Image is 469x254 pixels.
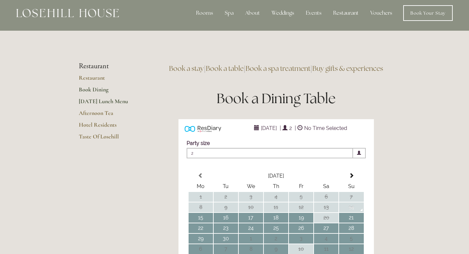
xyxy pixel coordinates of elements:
[288,123,293,133] span: 2
[289,182,313,191] th: Fr
[214,182,238,191] th: Tu
[79,86,141,98] a: Book Dining
[259,123,278,133] span: [DATE]
[240,7,265,20] div: About
[314,234,338,244] td: 4
[264,223,288,233] td: 25
[339,234,363,244] td: 5
[339,192,363,202] td: 7
[214,171,339,181] th: Select Month
[314,202,338,212] td: 13
[189,213,213,223] td: 15
[16,9,119,17] img: Losehill House
[79,133,141,145] a: Taste Of Losehill
[198,173,203,178] span: Previous Month
[264,192,288,202] td: 4
[314,244,338,254] td: 11
[403,5,453,21] a: Book Your Stay
[239,213,263,223] td: 17
[339,244,363,254] td: 12
[339,202,363,212] td: 14
[189,202,213,212] td: 8
[79,121,141,133] a: Hotel Residents
[79,74,141,86] a: Restaurant
[187,148,353,158] span: 2
[266,7,299,20] div: Weddings
[189,244,213,254] td: 6
[339,182,363,191] th: Su
[189,182,213,191] th: Mo
[264,213,288,223] td: 18
[289,223,313,233] td: 26
[289,244,313,254] td: 10
[189,223,213,233] td: 22
[280,125,281,131] span: |
[264,182,288,191] th: Th
[189,192,213,202] td: 1
[214,202,238,212] td: 9
[79,109,141,121] a: Afternoon Tea
[214,244,238,254] td: 7
[314,182,338,191] th: Sa
[289,202,313,212] td: 12
[162,89,390,108] h1: Book a Dining Table
[239,192,263,202] td: 3
[365,7,397,20] a: Vouchers
[79,62,141,71] li: Restaurant
[339,223,363,233] td: 28
[239,182,263,191] th: We
[239,244,263,254] td: 8
[187,140,210,146] label: Party size
[349,173,354,178] span: Next Month
[239,223,263,233] td: 24
[206,64,244,73] a: Book a table
[79,98,141,109] a: [DATE] Lunch Menu
[185,124,221,134] img: Powered by ResDiary
[169,64,204,73] a: Book a stay
[162,62,390,75] h3: | | |
[239,202,263,212] td: 10
[264,202,288,212] td: 11
[264,234,288,244] td: 2
[289,234,313,244] td: 3
[328,7,364,20] div: Restaurant
[303,123,349,133] span: No Time Selected
[220,7,239,20] div: Spa
[214,192,238,202] td: 2
[189,234,213,244] td: 29
[295,125,296,131] span: |
[214,223,238,233] td: 23
[239,234,263,244] td: 1
[314,192,338,202] td: 6
[339,213,363,223] td: 21
[314,223,338,233] td: 27
[191,7,218,20] div: Rooms
[214,234,238,244] td: 30
[312,64,383,73] a: Buy gifts & experiences
[289,192,313,202] td: 5
[314,213,338,223] td: 20
[264,244,288,254] td: 9
[301,7,327,20] div: Events
[214,213,238,223] td: 16
[289,213,313,223] td: 19
[246,64,310,73] a: Book a spa treatment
